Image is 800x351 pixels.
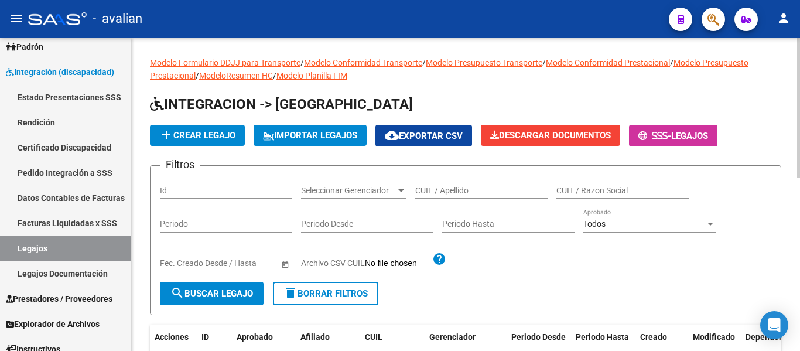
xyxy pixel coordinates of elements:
[693,332,735,342] span: Modificado
[159,130,235,141] span: Crear Legajo
[170,286,184,300] mat-icon: search
[199,71,273,80] a: ModeloResumen HC
[279,258,291,270] button: Open calendar
[304,58,422,67] a: Modelo Conformidad Transporte
[201,332,209,342] span: ID
[640,332,667,342] span: Creado
[155,332,189,342] span: Acciones
[301,186,396,196] span: Seleccionar Gerenciador
[511,332,566,342] span: Periodo Desde
[671,131,708,141] span: Legajos
[481,125,620,146] button: Descargar Documentos
[170,288,253,299] span: Buscar Legajo
[160,258,196,268] input: Start date
[365,332,382,342] span: CUIL
[263,130,357,141] span: IMPORTAR LEGAJOS
[254,125,367,146] button: IMPORTAR LEGAJOS
[237,332,273,342] span: Aprobado
[629,125,717,146] button: -Legajos
[150,96,413,113] span: INTEGRACION -> [GEOGRAPHIC_DATA]
[160,282,264,305] button: Buscar Legajo
[160,156,200,173] h3: Filtros
[746,332,795,342] span: Dependencia
[206,258,264,268] input: End date
[283,286,298,300] mat-icon: delete
[375,125,472,146] button: Exportar CSV
[6,292,112,305] span: Prestadores / Proveedores
[760,311,788,339] div: Open Intercom Messenger
[9,11,23,25] mat-icon: menu
[301,258,365,268] span: Archivo CSV CUIL
[432,252,446,266] mat-icon: help
[283,288,368,299] span: Borrar Filtros
[546,58,670,67] a: Modelo Conformidad Prestacional
[159,128,173,142] mat-icon: add
[276,71,347,80] a: Modelo Planilla FIM
[273,282,378,305] button: Borrar Filtros
[638,131,671,141] span: -
[6,66,114,79] span: Integración (discapacidad)
[576,332,629,342] span: Periodo Hasta
[490,130,611,141] span: Descargar Documentos
[365,258,432,269] input: Archivo CSV CUIL
[429,332,476,342] span: Gerenciador
[385,131,463,141] span: Exportar CSV
[150,58,300,67] a: Modelo Formulario DDJJ para Transporte
[150,125,245,146] button: Crear Legajo
[426,58,542,67] a: Modelo Presupuesto Transporte
[777,11,791,25] mat-icon: person
[300,332,330,342] span: Afiliado
[6,40,43,53] span: Padrón
[6,318,100,330] span: Explorador de Archivos
[93,6,142,32] span: - avalian
[385,128,399,142] mat-icon: cloud_download
[583,219,606,229] span: Todos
